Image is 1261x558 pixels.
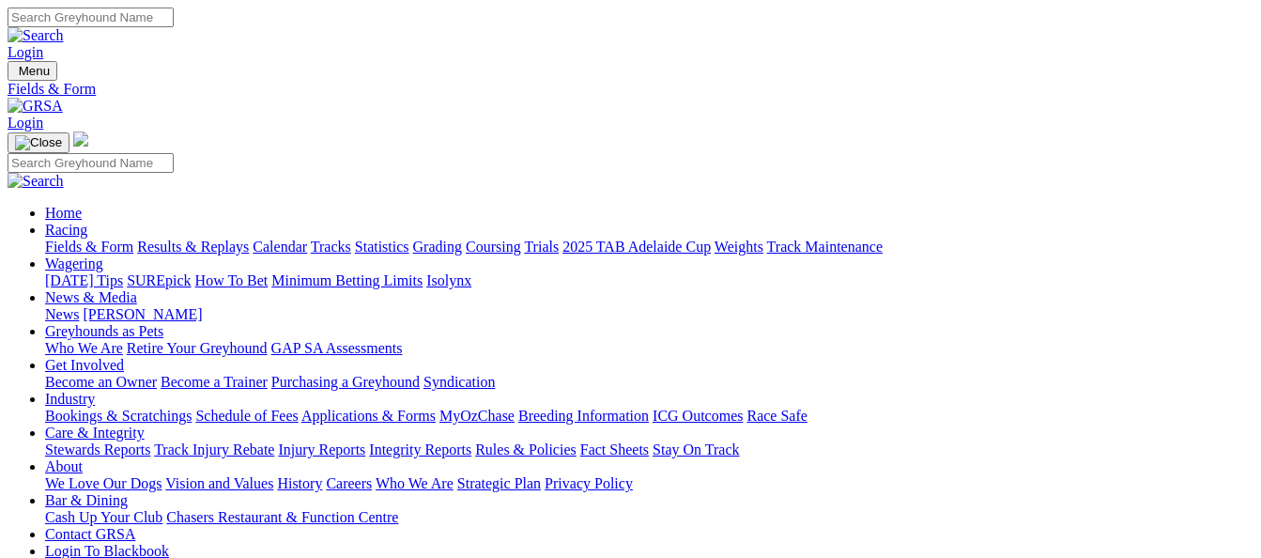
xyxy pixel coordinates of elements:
a: Login [8,115,43,131]
a: Stay On Track [653,442,739,457]
a: Privacy Policy [545,475,633,491]
div: Bar & Dining [45,509,1253,526]
a: Login [8,44,43,60]
a: MyOzChase [439,408,515,424]
img: logo-grsa-white.png [73,132,88,147]
a: Rules & Policies [475,442,577,457]
img: GRSA [8,98,63,115]
a: Vision and Values [165,475,273,491]
a: Care & Integrity [45,425,145,441]
a: Applications & Forms [301,408,436,424]
a: Track Maintenance [767,239,883,255]
a: Purchasing a Greyhound [271,374,420,390]
a: Bookings & Scratchings [45,408,192,424]
a: Fields & Form [45,239,133,255]
a: Schedule of Fees [195,408,298,424]
a: [PERSON_NAME] [83,306,202,322]
a: News & Media [45,289,137,305]
a: History [277,475,322,491]
a: 2025 TAB Adelaide Cup [562,239,711,255]
a: Results & Replays [137,239,249,255]
a: Statistics [355,239,409,255]
a: Bar & Dining [45,492,128,508]
a: SUREpick [127,272,191,288]
button: Toggle navigation [8,61,57,81]
a: Tracks [311,239,351,255]
div: About [45,475,1253,492]
a: Minimum Betting Limits [271,272,423,288]
div: Get Involved [45,374,1253,391]
a: Home [45,205,82,221]
a: Injury Reports [278,442,365,457]
a: Become a Trainer [161,374,268,390]
a: Cash Up Your Club [45,509,162,525]
a: ICG Outcomes [653,408,743,424]
a: We Love Our Dogs [45,475,161,491]
a: [DATE] Tips [45,272,123,288]
a: Strategic Plan [457,475,541,491]
a: Get Involved [45,357,124,373]
a: Who We Are [376,475,454,491]
a: Greyhounds as Pets [45,323,163,339]
a: Become an Owner [45,374,157,390]
a: News [45,306,79,322]
a: Contact GRSA [45,526,135,542]
img: Search [8,27,64,44]
a: Retire Your Greyhound [127,340,268,356]
a: Breeding Information [518,408,649,424]
a: Coursing [466,239,521,255]
a: Stewards Reports [45,442,150,457]
a: Race Safe [746,408,807,424]
span: Menu [19,64,50,78]
div: Greyhounds as Pets [45,340,1253,357]
div: Care & Integrity [45,442,1253,458]
img: Search [8,173,64,190]
a: Syndication [423,374,495,390]
a: Calendar [253,239,307,255]
input: Search [8,153,174,173]
div: Industry [45,408,1253,425]
a: Who We Are [45,340,123,356]
a: Integrity Reports [369,442,471,457]
a: Track Injury Rebate [154,442,274,457]
a: How To Bet [195,272,269,288]
div: Racing [45,239,1253,256]
img: Close [15,135,62,150]
button: Toggle navigation [8,132,69,153]
a: Isolynx [426,272,471,288]
a: Chasers Restaurant & Function Centre [166,509,398,525]
a: Careers [326,475,372,491]
a: Industry [45,391,95,407]
a: Trials [524,239,559,255]
div: Wagering [45,272,1253,289]
a: Fields & Form [8,81,1253,98]
a: Wagering [45,256,103,271]
a: Fact Sheets [580,442,649,457]
a: Weights [715,239,763,255]
a: About [45,458,83,474]
div: News & Media [45,306,1253,323]
a: Racing [45,222,87,238]
a: Grading [413,239,462,255]
a: GAP SA Assessments [271,340,403,356]
input: Search [8,8,174,27]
